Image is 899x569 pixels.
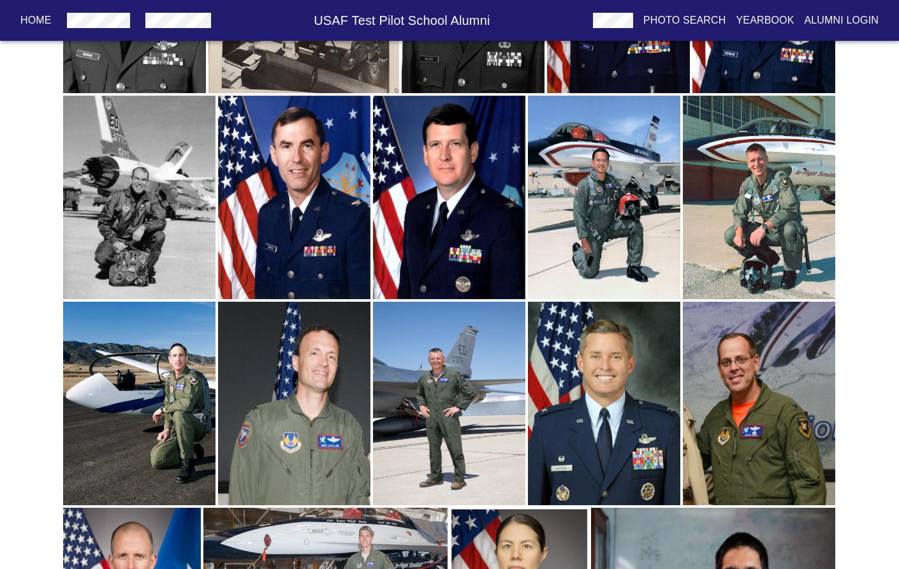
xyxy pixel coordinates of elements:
img: Commandant Andre A. Gerner July 2005 - July 2007 [63,302,216,505]
button: Photo Search [638,9,731,32]
img: Commandant James Doolittle III April 1994 - August 1996 [63,96,216,299]
img: Commandant Ernie H. Haendschke June 2003 - July 2005 [683,96,835,299]
img: Commandant George K'ailiwai January 2001 - June 2003 (First FTE Commandant) [528,96,680,299]
p: Photo Search [643,13,726,28]
img: Commandant Lars Hoffman August 2012 - July 2014 [528,302,680,505]
img: Commandant Chuck Webb July 2014 - July 2017 [683,302,835,505]
h6: USAF Test Pilot School Alumni [216,10,588,31]
p: Alumni Login [805,13,879,28]
img: Commandant Noel Zamot July 2010 - June 2012 [373,302,525,505]
p: Yearbook [736,13,794,28]
img: Commandant Michael Luallen July 2007 - July 2010 [218,302,370,505]
img: Commandant Barton E. Henwood August 1996 - July 1999 [218,96,370,299]
img: Commandant Steven Cameron July 1999 - January 2001 [373,96,525,299]
button: Home [15,9,57,32]
button: Yearbook [731,9,799,32]
button: Alumni Login [800,9,884,32]
p: Home [20,13,52,28]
